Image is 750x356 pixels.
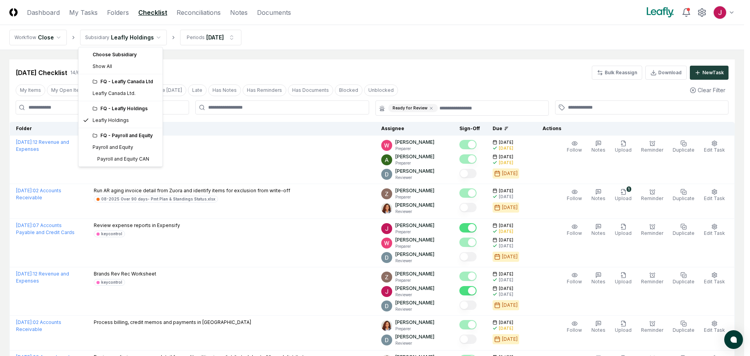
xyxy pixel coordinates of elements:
div: Choose Subsidiary [80,49,161,61]
div: FQ - Payroll and Equity [93,132,158,139]
div: Leafly Holdings [93,117,129,124]
span: Show All [93,63,112,70]
div: Leafly Canada Ltd. [93,90,136,97]
div: FQ - Leafly Holdings [93,105,158,112]
div: Payroll and Equity [93,144,133,151]
div: Payroll and Equity CAN [93,156,149,163]
div: FQ - Leafly Canada Ltd [93,78,158,85]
